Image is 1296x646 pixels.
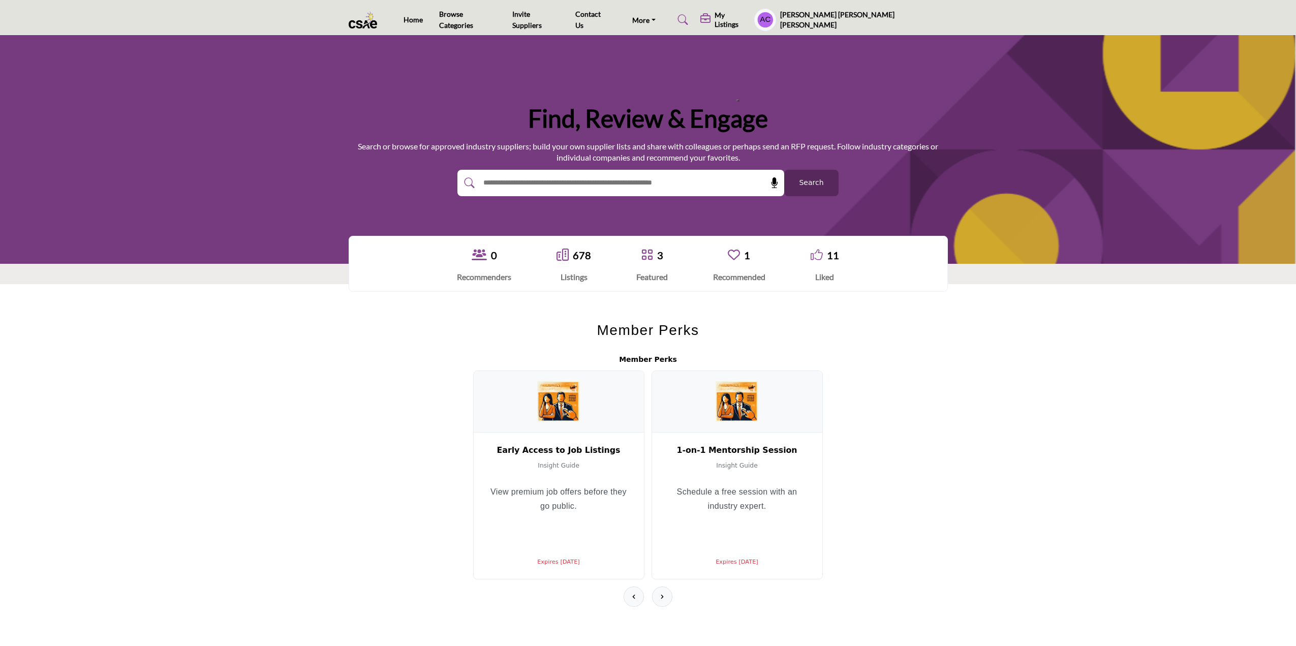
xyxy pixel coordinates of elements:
[473,320,823,341] h2: Member Perks
[512,10,542,29] a: Invite Suppliers
[754,9,776,31] button: Show hide supplier dropdown
[472,249,487,262] a: View Recommenders
[538,462,579,469] span: Insight Guide
[728,249,740,262] a: Go to Recommended
[716,381,758,422] img: Insight Guide
[657,249,663,261] a: 3
[780,10,947,29] h5: [PERSON_NAME] [PERSON_NAME] [PERSON_NAME]
[713,271,765,283] div: Recommended
[349,141,948,164] p: Search or browse for approved industry suppliers; build your own supplier lists and share with co...
[652,371,822,578] a: Insight Guide 1-on-1 Mentorship Session Insight Guide Schedule a free session with an industry ex...
[716,462,757,469] span: Insight Guide
[636,271,668,283] div: Featured
[799,177,823,188] span: Search
[715,11,749,29] h5: My Listings
[457,271,511,283] div: Recommenders
[664,445,810,456] h3: 1-on-1 Mentorship Session
[784,170,839,196] button: Search
[811,271,839,283] div: Liked
[573,249,591,261] a: 678
[716,558,758,565] span: Expires [DATE]
[473,371,643,578] a: Insight Guide Early Access to Job Listings Insight Guide View premium job offers before they go p...
[439,10,473,29] a: Browse Categories
[557,271,591,283] div: Listings
[537,558,580,565] span: Expires [DATE]
[486,485,632,513] p: View premium job offers before they go public.
[528,103,768,134] h1: Find, Review & Engage
[537,381,580,422] img: Insight Guide
[744,249,750,261] a: 1
[811,249,823,261] i: Go to Liked
[625,13,663,27] a: More
[473,354,823,365] h2: Member Perks
[664,485,810,513] p: Schedule a free session with an industry expert.
[668,12,695,28] a: Search
[700,11,749,29] div: My Listings
[491,249,497,261] a: 0
[404,15,423,24] a: Home
[349,12,383,28] img: Site Logo
[641,249,653,262] a: Go to Featured
[575,10,601,29] a: Contact Us
[486,445,632,456] h3: Early Access to Job Listings
[827,249,839,261] a: 11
